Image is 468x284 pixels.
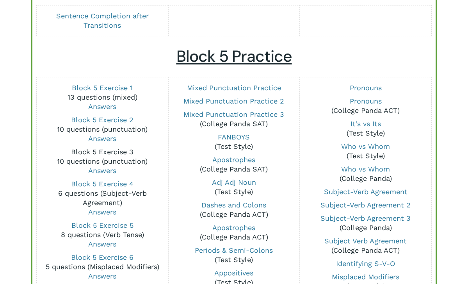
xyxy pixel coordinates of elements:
[324,188,407,196] a: Subject-Verb Agreement
[41,83,164,111] p: 13 questions (mixed)
[56,12,149,29] a: Sentence Completion after Transitions
[71,253,133,261] a: Block 5 Exercise 6
[350,97,382,105] a: Pronouns
[201,201,266,209] a: Dashes and Colons
[304,236,427,255] p: (College Panda ACT)
[195,246,273,254] a: Periods & Semi-Colons
[173,246,295,264] p: (Test Style)
[41,179,164,217] p: 6 questions (Subject-Verb Agreement)
[212,155,255,164] a: Apostrophes
[304,119,427,138] p: (Test Style)
[416,232,457,273] iframe: Chatbot
[304,96,427,115] p: (College Panda ACT)
[88,240,116,248] a: Answers
[332,273,399,281] a: Misplaced Modifiers
[72,84,133,92] a: Block 5 Exercise 1
[41,221,164,249] p: 8 questions (Verb Tense)
[173,178,295,196] p: (Test Style)
[173,132,295,151] p: (Test Style)
[324,237,407,245] a: Subject Verb Agreement
[88,208,116,216] a: Answers
[71,180,133,188] a: Block 5 Exercise 4
[88,134,116,143] a: Answers
[341,165,390,173] a: Who vs Whom
[173,155,295,174] p: (College Panda SAT)
[173,110,295,129] p: (College Panda SAT)
[212,178,256,186] a: Adj Adj Noun
[88,272,116,280] a: Answers
[187,84,281,92] a: Mixed Punctuation Practice
[304,142,427,161] p: (Test Style)
[88,102,116,111] a: Answers
[304,164,427,183] p: (College Panda)
[320,214,411,222] a: Subject-Verb Agreement 3
[173,223,295,242] p: (College Panda ACT)
[351,120,381,128] a: It’s vs Its
[350,84,382,92] a: Pronouns
[88,166,116,175] a: Answers
[41,115,164,143] p: 10 questions (punctuation)
[41,253,164,281] p: 5 questions (Misplaced Modifiers)
[341,142,390,150] a: Who vs Whom
[173,200,295,219] p: (College Panda ACT)
[183,97,284,105] a: Mixed Punctuation Practice 2
[336,259,395,268] a: Identifying S-V-O
[212,223,255,232] a: Apostrophes
[71,116,133,124] a: Block 5 Exercise 2
[41,147,164,175] p: 10 questions (punctuation)
[304,214,427,232] p: (College Panda)
[320,201,411,209] a: Subject-Verb Agreement 2
[214,269,253,277] a: Appositives
[176,46,292,67] u: Block 5 Practice
[71,221,133,229] a: Block 5 Exercise 5
[218,133,250,141] a: FANBOYS
[183,110,284,118] a: Mixed Punctuation Practice 3
[71,148,133,156] a: Block 5 Exercise 3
